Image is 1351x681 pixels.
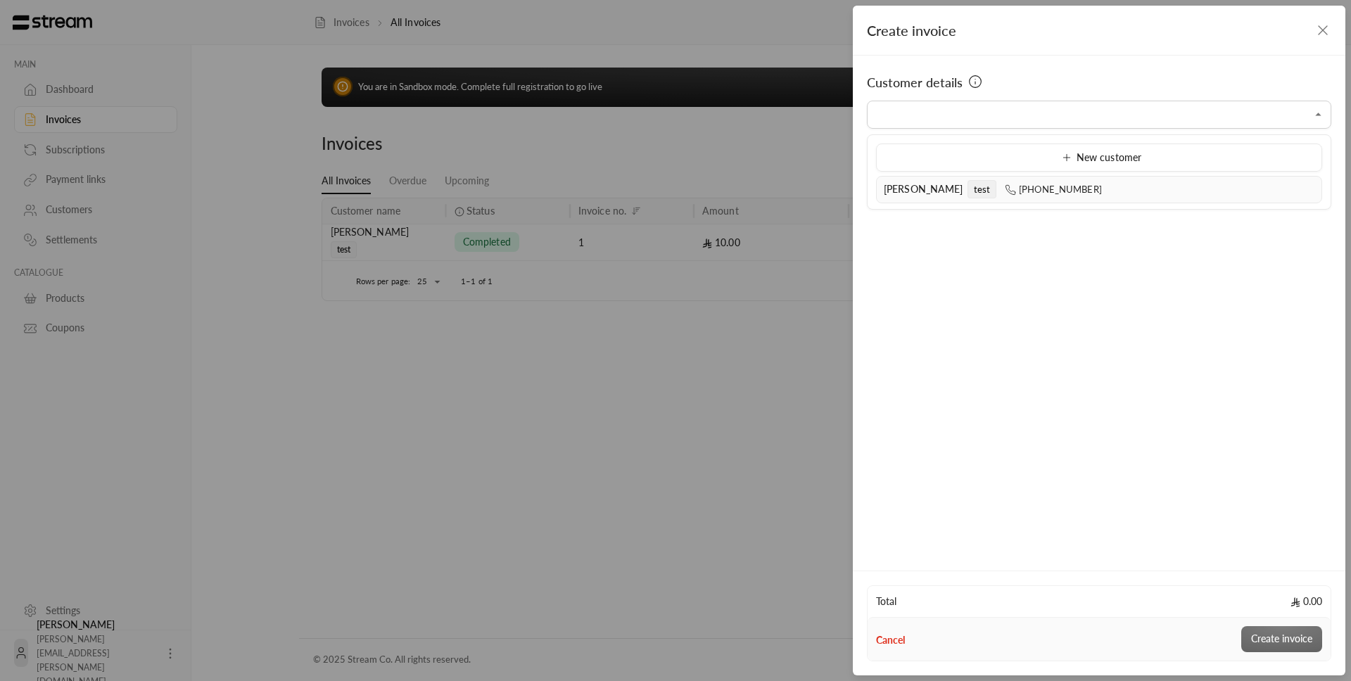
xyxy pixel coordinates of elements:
[1057,151,1141,163] span: New customer
[876,633,905,647] button: Cancel
[1310,106,1327,123] button: Close
[867,72,963,92] span: Customer details
[884,183,963,195] span: [PERSON_NAME]
[867,22,956,39] span: Create invoice
[876,594,896,609] span: Total
[968,180,997,198] span: test
[1005,184,1102,195] span: [PHONE_NUMBER]
[1290,594,1322,609] span: 0.00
